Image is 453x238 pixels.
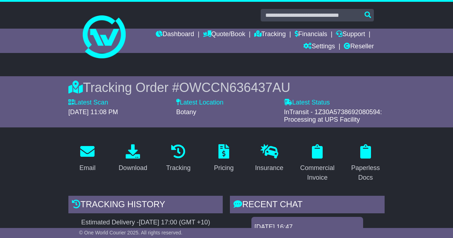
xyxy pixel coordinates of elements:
div: [DATE] 16:47 [254,223,360,231]
div: Estimated Delivery - [68,219,223,227]
a: Dashboard [156,29,194,41]
span: [DATE] 11:08 PM [68,108,118,116]
a: Paperless Docs [346,142,385,185]
div: Email [79,163,96,173]
div: Tracking history [68,196,223,215]
label: Latest Location [176,99,223,107]
label: Latest Status [284,99,330,107]
a: Download [114,142,152,175]
div: Tracking Order # [68,80,385,95]
a: Reseller [344,41,374,53]
div: Download [119,163,147,173]
a: Quote/Book [203,29,245,41]
div: Tracking [166,163,191,173]
a: Settings [303,41,335,53]
span: OWCCN636437AU [179,80,290,95]
a: Pricing [209,142,238,175]
div: Paperless Docs [351,163,380,183]
a: Insurance [250,142,288,175]
span: InTransit - 1Z30A5738692080594: Processing at UPS Facility [284,108,382,123]
label: Latest Scan [68,99,108,107]
a: Support [336,29,365,41]
a: Tracking [162,142,195,175]
span: © One World Courier 2025. All rights reserved. [79,230,183,235]
div: [DATE] 17:00 (GMT +10) [139,219,210,227]
a: Tracking [254,29,286,41]
div: RECENT CHAT [230,196,385,215]
span: Botany [176,108,196,116]
div: Insurance [255,163,283,173]
a: Email [75,142,100,175]
div: Commercial Invoice [300,163,334,183]
a: Financials [295,29,327,41]
a: Commercial Invoice [295,142,339,185]
div: Pricing [214,163,233,173]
